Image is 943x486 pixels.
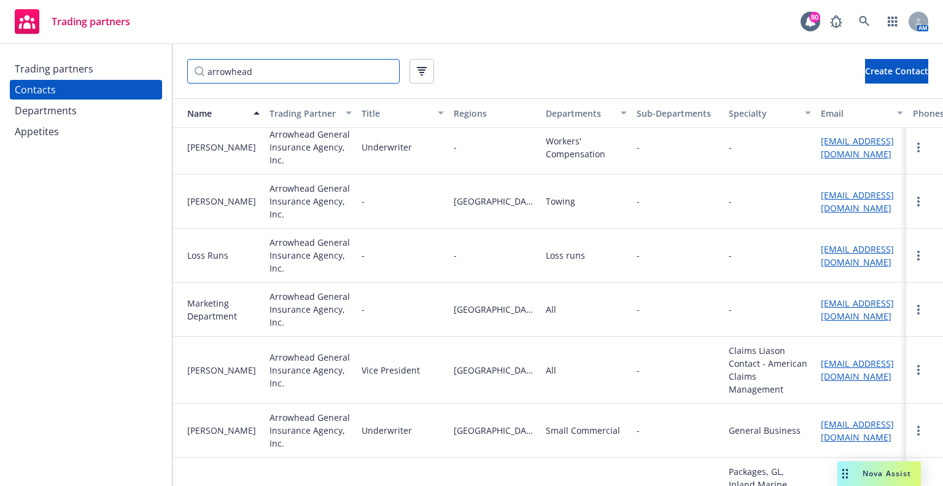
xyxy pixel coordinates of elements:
[177,107,246,120] div: Name
[15,59,93,79] div: Trading partners
[546,107,613,120] div: Departments
[729,424,801,437] div: General Business
[454,364,536,377] span: [GEOGRAPHIC_DATA][US_STATE]
[824,9,848,34] a: Report a Bug
[362,364,420,377] div: Vice President
[821,358,894,382] a: [EMAIL_ADDRESS][DOMAIN_NAME]
[270,411,352,450] div: Arrowhead General Insurance Agency, Inc.
[632,98,724,128] button: Sub-Departments
[10,80,162,100] a: Contacts
[187,424,260,437] div: [PERSON_NAME]
[821,418,894,443] a: [EMAIL_ADDRESS][DOMAIN_NAME]
[362,141,412,154] div: Underwriter
[265,98,357,128] button: Trading Partner
[270,290,352,329] div: Arrowhead General Insurance Agency, Inc.
[15,101,77,120] div: Departments
[546,195,575,208] div: Towing
[821,107,890,120] div: Email
[865,59,928,84] button: Create Contact
[270,107,338,120] div: Trading Partner
[454,303,536,316] span: [GEOGRAPHIC_DATA][US_STATE]
[911,140,926,155] a: more
[449,98,541,128] button: Regions
[637,141,640,154] span: -
[187,364,260,377] div: [PERSON_NAME]
[821,297,894,322] a: [EMAIL_ADDRESS][DOMAIN_NAME]
[10,122,162,141] a: Appetites
[362,107,430,120] div: Title
[637,303,719,316] span: -
[809,12,820,23] div: 80
[187,297,260,323] div: Marketing Department
[729,195,732,208] div: -
[729,303,732,316] div: -
[454,141,536,154] span: -
[729,249,732,262] div: -
[880,9,905,34] a: Switch app
[816,98,908,128] button: Email
[362,303,365,316] div: -
[270,182,352,221] div: Arrowhead General Insurance Agency, Inc.
[724,98,816,128] button: Specialty
[546,135,627,160] div: Workers' Compensation
[852,9,877,34] a: Search
[173,98,265,128] button: Name
[821,135,894,160] a: [EMAIL_ADDRESS][DOMAIN_NAME]
[362,424,412,437] div: Underwriter
[15,80,56,100] div: Contacts
[454,107,536,120] div: Regions
[546,424,620,437] div: Small Commercial
[270,236,352,275] div: Arrowhead General Insurance Agency, Inc.
[187,141,260,154] div: [PERSON_NAME]
[270,128,352,167] div: Arrowhead General Insurance Agency, Inc.
[637,107,719,120] div: Sub-Departments
[911,248,926,263] a: more
[15,122,59,141] div: Appetites
[637,249,640,262] span: -
[911,302,926,317] a: more
[729,107,797,120] div: Specialty
[863,468,911,479] span: Nova Assist
[729,141,732,154] div: -
[454,424,536,437] span: [GEOGRAPHIC_DATA][US_STATE]
[52,17,130,26] span: Trading partners
[837,461,853,486] div: Drag to move
[187,59,400,84] input: Filter by keyword...
[10,101,162,120] a: Departments
[187,249,260,262] div: Loss Runs
[10,59,162,79] a: Trading partners
[187,195,260,208] div: [PERSON_NAME]
[729,344,811,396] div: Claims Liason Contact - American Claims Management
[546,364,556,377] div: All
[546,303,556,316] div: All
[454,249,536,262] span: -
[911,363,926,377] a: more
[357,98,449,128] button: Title
[454,195,536,208] span: [GEOGRAPHIC_DATA][US_STATE]
[865,65,928,77] span: Create Contact
[10,4,135,39] a: Trading partners
[821,189,894,214] a: [EMAIL_ADDRESS][DOMAIN_NAME]
[637,195,640,208] span: -
[911,194,926,209] a: more
[362,249,365,262] div: -
[637,424,640,437] span: -
[546,249,585,262] div: Loss runs
[637,364,719,377] span: -
[821,243,894,268] a: [EMAIL_ADDRESS][DOMAIN_NAME]
[541,98,632,128] button: Departments
[270,351,352,390] div: Arrowhead General Insurance Agency, Inc.
[362,195,365,208] div: -
[911,423,926,438] a: more
[837,461,921,486] button: Nova Assist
